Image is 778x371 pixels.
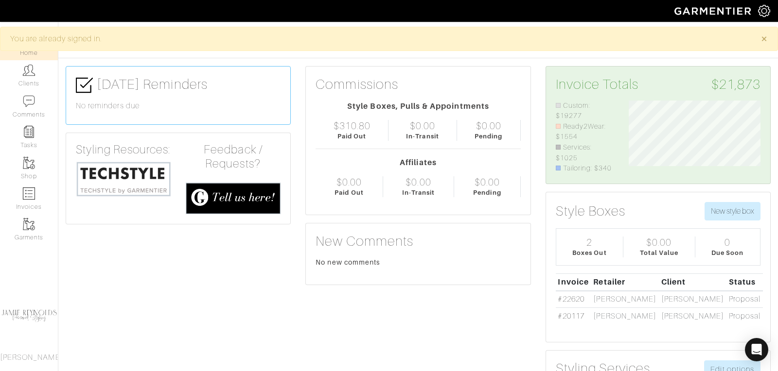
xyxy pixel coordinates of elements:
[726,308,763,324] td: Proposal
[23,126,35,138] img: reminder-icon-8004d30b9f0a5d33ae49ab947aed9ed385cf756f9e5892f1edd6e32f2345188e.png
[10,33,746,45] div: You are already signed in.
[76,101,281,111] h6: No reminders due
[556,274,591,291] th: Invoice
[572,248,606,257] div: Boxes Out
[76,143,171,157] h4: Styling Resources:
[186,143,281,171] h4: Feedback / Requests?
[23,95,35,107] img: comment-icon-a0a6a9ef722e966f86d9cbdc48e553b5cf19dbc54f86b18d962a5391bc8f6eb6.png
[726,274,763,291] th: Status
[558,295,584,304] a: #22620
[76,161,171,197] img: techstyle-93310999766a10050dc78ceb7f971a75838126fd19372ce40ba20cdf6a89b94b.png
[670,2,758,19] img: garmentier-logo-header-white-b43fb05a5012e4ada735d5af1a66efaba907eab6374d6393d1fbf88cb4ef424d.png
[711,248,743,257] div: Due Soon
[402,188,435,197] div: In-Transit
[591,291,659,308] td: [PERSON_NAME]
[556,101,614,121] li: Custom: $19277
[556,142,614,163] li: Services: $1025
[23,157,35,169] img: garments-icon-b7da505a4dc4fd61783c78ac3ca0ef83fa9d6f193b1c9dc38574b1d14d53ca28.png
[586,236,592,248] div: 2
[334,120,371,132] div: $310.80
[23,218,35,230] img: garments-icon-b7da505a4dc4fd61783c78ac3ca0ef83fa9d6f193b1c9dc38574b1d14d53ca28.png
[476,120,501,132] div: $0.00
[556,76,760,93] h3: Invoice Totals
[316,76,398,93] h3: Commissions
[406,132,439,141] div: In-Transit
[711,76,760,93] span: $21,873
[556,203,626,219] h3: Style Boxes
[410,120,435,132] div: $0.00
[745,338,768,361] div: Open Intercom Messenger
[475,132,502,141] div: Pending
[659,308,726,324] td: [PERSON_NAME]
[659,274,726,291] th: Client
[335,188,363,197] div: Paid Out
[316,101,520,112] div: Style Boxes, Pulls & Appointments
[316,233,520,250] h3: New Comments
[640,248,679,257] div: Total Value
[705,202,760,220] button: New style box
[556,121,614,142] li: Ready2Wear: $1554
[336,176,362,188] div: $0.00
[760,32,768,45] span: ×
[23,64,35,76] img: clients-icon-6bae9207a08558b7cb47a8932f037763ab4055f8c8b6bfacd5dc20c3e0201464.png
[646,236,672,248] div: $0.00
[406,176,431,188] div: $0.00
[337,132,366,141] div: Paid Out
[726,291,763,308] td: Proposal
[473,188,501,197] div: Pending
[76,77,93,94] img: check-box-icon-36a4915ff3ba2bd8f6e4f29bc755bb66becd62c870f447fc0dd1365fcfddab58.png
[591,308,659,324] td: [PERSON_NAME]
[758,5,770,17] img: gear-icon-white-bd11855cb880d31180b6d7d6211b90ccbf57a29d726f0c71d8c61bd08dd39cc2.png
[725,236,730,248] div: 0
[23,187,35,200] img: orders-icon-0abe47150d42831381b5fb84f609e132dff9fe21cb692f30cb5eec754e2cba89.png
[558,312,584,320] a: #20117
[186,183,281,214] img: feedback_requests-3821251ac2bd56c73c230f3229a5b25d6eb027adea667894f41107c140538ee0.png
[659,291,726,308] td: [PERSON_NAME]
[316,257,520,267] div: No new comments
[475,176,500,188] div: $0.00
[76,76,281,94] h3: [DATE] Reminders
[316,157,520,169] div: Affiliates
[556,163,614,174] li: Tailoring: $340
[591,274,659,291] th: Retailer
